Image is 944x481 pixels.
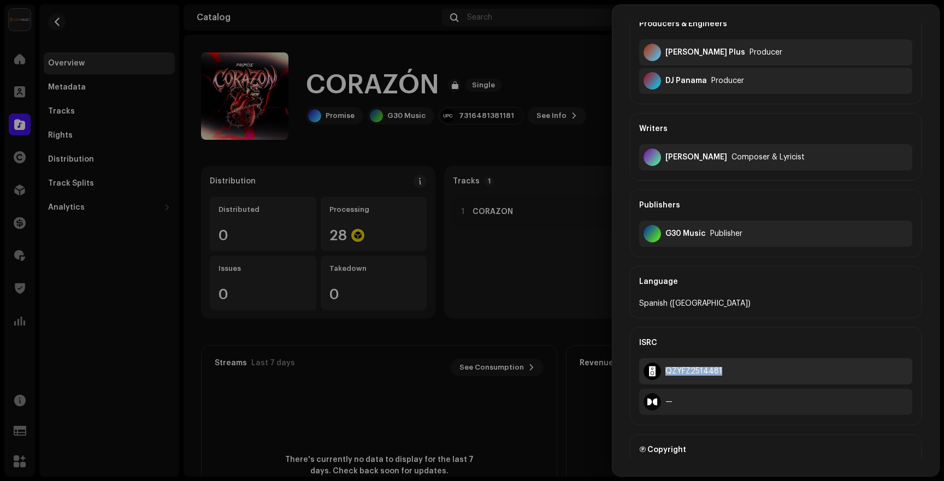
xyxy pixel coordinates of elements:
[665,76,707,85] div: DJ Panama
[750,48,782,57] div: Producer
[665,48,745,57] div: Kevin Plus
[665,229,706,238] div: G30 Music
[731,153,805,162] div: Composer & Lyricist
[639,9,912,39] div: Producers & Engineers
[710,229,742,238] div: Publisher
[639,114,912,144] div: Writers
[711,76,744,85] div: Producer
[639,328,912,358] div: ISRC
[639,190,912,221] div: Publishers
[639,297,912,310] div: Spanish ([GEOGRAPHIC_DATA])
[639,266,912,297] div: Language
[665,153,727,162] div: Ixanlier Rodríguez Berríos
[665,367,722,376] div: QZYFZ2514481
[639,435,912,465] div: Ⓟ Copyright
[665,397,672,406] div: —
